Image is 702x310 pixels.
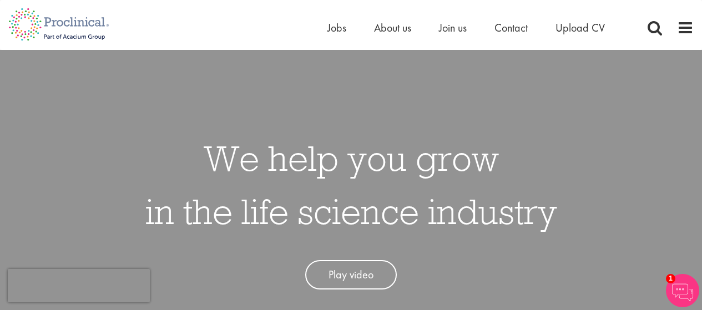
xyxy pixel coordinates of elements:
[666,274,699,307] img: Chatbot
[145,131,557,238] h1: We help you grow in the life science industry
[439,21,467,35] a: Join us
[374,21,411,35] a: About us
[327,21,346,35] a: Jobs
[305,260,397,289] a: Play video
[555,21,605,35] a: Upload CV
[494,21,528,35] a: Contact
[666,274,675,283] span: 1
